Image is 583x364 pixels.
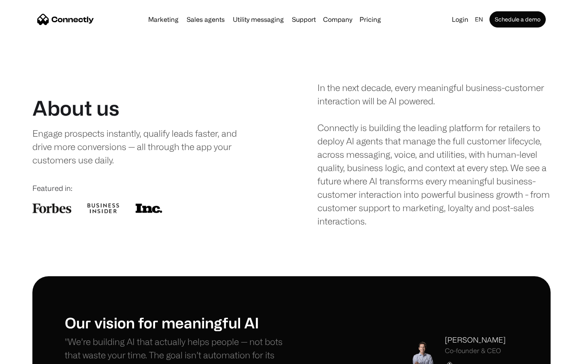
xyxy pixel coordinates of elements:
div: Engage prospects instantly, qualify leads faster, and drive more conversions — all through the ap... [32,127,254,167]
h1: About us [32,96,119,120]
a: Utility messaging [230,16,287,23]
a: Sales agents [183,16,228,23]
a: Login [449,14,472,25]
div: Featured in: [32,183,266,194]
div: en [475,14,483,25]
h1: Our vision for meaningful AI [65,314,291,331]
div: Co-founder & CEO [445,347,506,355]
a: Schedule a demo [489,11,546,28]
div: [PERSON_NAME] [445,334,506,345]
a: Support [289,16,319,23]
div: In the next decade, every meaningful business-customer interaction will be AI powered. Connectly ... [317,81,551,228]
a: Pricing [356,16,384,23]
div: Company [323,14,352,25]
a: Marketing [145,16,182,23]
